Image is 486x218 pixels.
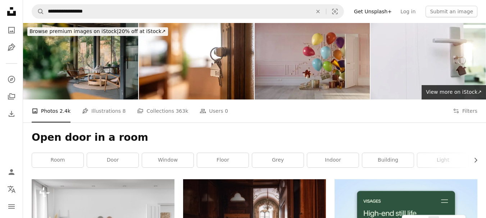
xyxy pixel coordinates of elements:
a: Download History [4,107,19,121]
img: Modern wooden cabin interior with natural light and scenic forest view [23,23,138,99]
span: 8 [123,107,126,115]
button: Submit an image [426,6,477,17]
span: View more on iStock ↗ [426,89,482,95]
button: Filters [453,99,477,122]
button: Visual search [326,5,344,18]
div: 20% off at iStock ↗ [27,27,168,36]
a: door [87,153,138,167]
button: Menu [4,199,19,214]
a: Collections 363k [137,99,188,122]
a: Home — Unsplash [4,4,19,20]
a: Users 0 [200,99,228,122]
img: Celebration concept in the room with gifts [255,23,370,99]
span: Browse premium images on iStock | [29,28,118,34]
a: Illustrations 8 [82,99,126,122]
a: View more on iStock↗ [422,85,486,99]
form: Find visuals sitewide [32,4,344,19]
a: building [362,153,414,167]
a: Collections [4,89,19,104]
a: Explore [4,72,19,87]
a: Illustrations [4,40,19,55]
a: room [32,153,83,167]
a: window [142,153,194,167]
button: Clear [310,5,326,18]
button: Search Unsplash [32,5,44,18]
button: Language [4,182,19,196]
a: Browse premium images on iStock|20% off at iStock↗ [23,23,172,40]
h1: Open door in a room [32,131,477,144]
span: 0 [225,107,228,115]
a: Log in / Sign up [4,165,19,179]
a: grey [252,153,304,167]
img: Key in the door keyhole [371,23,486,99]
a: floor [197,153,249,167]
a: light [417,153,469,167]
a: indoor [307,153,359,167]
span: 363k [176,107,188,115]
a: Get Unsplash+ [350,6,396,17]
a: Photos [4,23,19,37]
img: House-shaped keys are hanging from the door knob of a new home, representing the exciting moment ... [139,23,254,99]
button: scroll list to the right [469,153,477,167]
a: Log in [396,6,420,17]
